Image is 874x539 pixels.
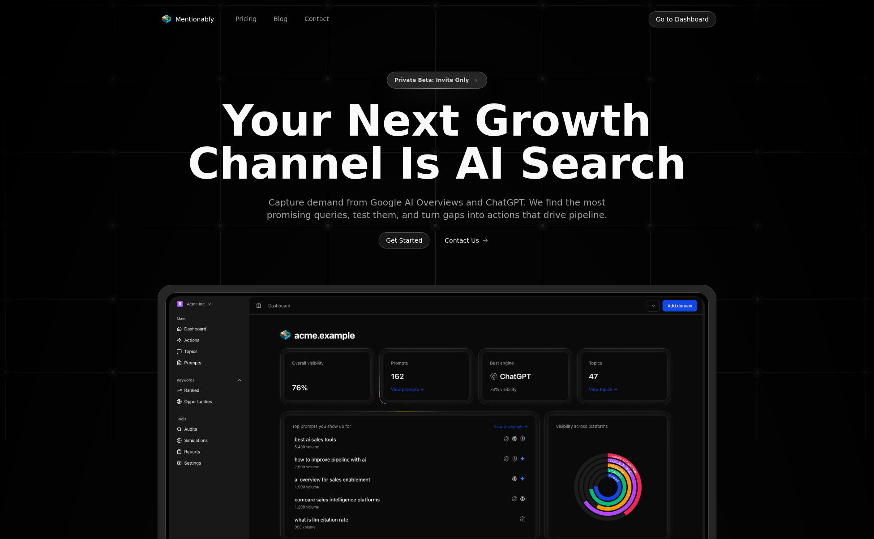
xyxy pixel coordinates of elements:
span: Mentionably [176,15,214,24]
span: Your Next Growth Channel Is AI Search [179,99,695,185]
span: Private Beta: Invite Only [394,75,469,86]
img: Mentionably logo [161,15,172,24]
span: Capture demand from Google AI Overviews and ChatGPT. We find the most promising queries, test the... [265,196,609,221]
a: Pricing [228,12,264,26]
button: Get Started [378,232,430,249]
a: Contact [297,12,336,26]
span: Contact Us [445,236,479,245]
button: Contact Us [437,232,495,249]
a: Blog [266,12,295,26]
button: Private Beta: Invite Only [387,72,488,89]
button: Go to Dashboard [648,11,716,28]
a: Mentionably [158,13,218,26]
